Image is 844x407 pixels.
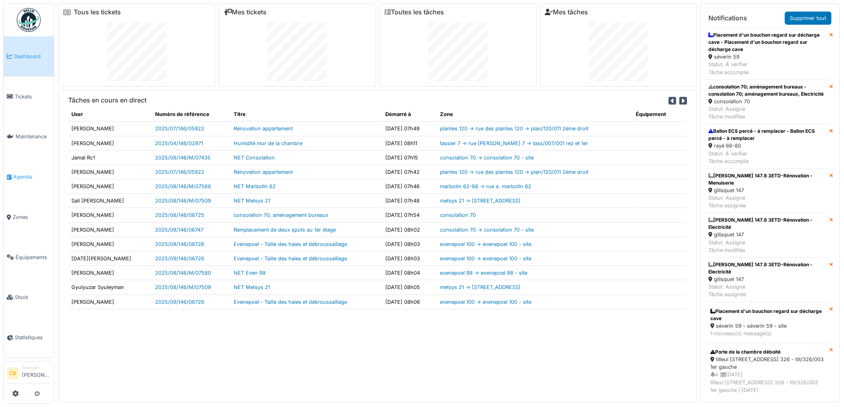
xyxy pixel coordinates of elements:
[4,117,54,157] a: Maintenance
[155,299,204,305] a: 2025/09/146/06726
[709,187,826,194] div: gilisquet 147
[382,266,437,280] td: [DATE] 08h04
[22,365,51,371] div: Manager
[382,280,437,295] td: [DATE] 08h05
[17,8,41,32] img: Badge_color-CXgf-gQk.svg
[155,241,204,247] a: 2025/09/146/06726
[382,107,437,122] th: Démarré à
[155,212,204,218] a: 2025/08/146/06725
[16,254,51,261] span: Équipements
[440,140,588,146] a: tassier 7 -> rue [PERSON_NAME] 7 -> tass/007/001 rez et 1er
[709,239,826,254] div: Statut: Assigné Tâche modifiée
[234,140,303,146] a: Humidité mur de la chambre
[7,365,51,384] a: CB Manager[PERSON_NAME]
[440,183,531,189] a: marbotin 62-66 -> rue a. marbotin 62
[440,241,531,247] a: evenepoel 100 -> evenepoel 100 - site
[382,150,437,165] td: [DATE] 07h15
[68,150,152,165] td: Jamal Rc1
[382,252,437,266] td: [DATE] 08h03
[7,368,19,379] li: CB
[68,280,152,295] td: Gyulyuzar Syuleyman
[709,61,826,76] div: Statut: À vérifier Tâche accomplie
[711,322,824,330] div: séverin 59 - séverin 59 - site
[633,107,687,122] th: Équipement
[709,83,826,98] div: consolation 70; aménagement bureaux - consolation 70; aménagement bureaux, Electricité
[4,157,54,197] a: Agenda
[709,31,826,53] div: Placement d'un bouchon regard sur décharge cave - Placement d'un bouchon regard sur décharge cave
[440,256,531,262] a: evenepoel 100 -> evenepoel 100 - site
[706,213,830,258] a: [PERSON_NAME] 147.8 3ETD-Rénovation - Electricité gilisquet 147 Statut: AssignéTâche modifiée
[440,227,534,233] a: consolation 70 -> consolation 70 - site
[706,80,830,124] a: consolation 70; aménagement bureaux - consolation 70; aménagement bureaux, Electricité consolatio...
[4,197,54,237] a: Zones
[4,317,54,358] a: Statistiques
[234,227,336,233] a: Remplacement de deux spots au 1er étage
[15,334,51,341] span: Statistiques
[234,241,347,247] a: Evenepoel - Taille des haies et débroussaillage
[234,169,293,175] a: Rénovation appartement
[709,261,826,275] div: [PERSON_NAME] 147.8 3ETD-Rénovation - Electricité
[155,198,211,204] a: 2025/08/146/M/07509
[711,308,824,322] div: Placement d'un bouchon regard sur décharge cave
[155,227,203,233] a: 2025/09/146/06747
[785,12,832,25] a: Supprimer tout
[440,284,521,290] a: metsys 21 -> [STREET_ADDRESS]
[234,256,347,262] a: Evenepoel - Taille des haies et débroussaillage
[711,348,824,356] div: Porte de la chambre déboité
[234,270,266,276] a: NET Even 98
[706,28,830,80] a: Placement d'un bouchon regard sur décharge cave - Placement d'un bouchon regard sur décharge cave...
[706,124,830,169] a: Ballon ECS percé - à remplacer - Ballon ECS percé - à remplacer rayé 66-80 Statut: À vérifierTâch...
[709,275,826,283] div: gilisquet 147
[382,179,437,194] td: [DATE] 07h46
[382,194,437,208] td: [DATE] 07h48
[382,208,437,222] td: [DATE] 07h54
[68,252,152,266] td: [DATE][PERSON_NAME]
[440,299,531,305] a: evenepoel 100 -> evenepoel 100 - site
[385,8,444,16] a: Toutes les tâches
[440,169,588,175] a: plantes 120 -> rue des plantes 120 -> plan/120/011 2ème droit
[4,77,54,117] a: Tickets
[382,237,437,251] td: [DATE] 08h03
[68,266,152,280] td: [PERSON_NAME]
[71,111,83,117] span: translation missing: fr.shared.user
[709,172,826,187] div: [PERSON_NAME] 147.8 3ETD-Rénovation - Menuiserie
[382,122,437,136] td: [DATE] 07h49
[709,53,826,61] div: séverin 59
[382,165,437,179] td: [DATE] 07h42
[711,356,824,371] div: tilleul [STREET_ADDRESS] 326 - till/326/003 1er gauche
[709,283,826,298] div: Statut: Assigné Tâche assignée
[155,140,203,146] a: 2025/04/146/02971
[234,155,275,161] a: NET Consolation
[14,53,51,60] span: Dashboard
[152,107,231,122] th: Numéro de référence
[15,293,51,301] span: Stock
[155,155,211,161] a: 2025/08/146/M/07435
[224,8,266,16] a: Mes tickets
[231,107,383,122] th: Titre
[440,155,534,161] a: consolation 70 -> consolation 70 - site
[4,36,54,77] a: Dashboard
[545,8,588,16] a: Mes tâches
[382,136,437,150] td: [DATE] 08h11
[155,183,211,189] a: 2025/08/146/M/07566
[709,142,826,149] div: rayé 66-80
[440,126,588,132] a: plantes 120 -> rue des plantes 120 -> plan/120/011 2ème droit
[68,295,152,309] td: [PERSON_NAME]
[440,212,476,218] a: consolation 70
[68,136,152,150] td: [PERSON_NAME]
[68,194,152,208] td: Sali [PERSON_NAME]
[709,194,826,209] div: Statut: Assigné Tâche assignée
[68,165,152,179] td: [PERSON_NAME]
[437,107,633,122] th: Zone
[68,237,152,251] td: [PERSON_NAME]
[155,169,204,175] a: 2025/07/146/05922
[234,126,293,132] a: Rénovation appartement
[22,365,51,382] li: [PERSON_NAME]
[709,98,826,105] div: consolation 70
[68,222,152,237] td: [PERSON_NAME]
[13,213,51,221] span: Zones
[709,216,826,231] div: [PERSON_NAME] 147.8 3ETD-Rénovation - Electricité
[706,258,830,302] a: [PERSON_NAME] 147.8 3ETD-Rénovation - Electricité gilisquet 147 Statut: AssignéTâche assignée
[706,302,830,343] a: Placement d'un bouchon regard sur décharge cave séverin 59 - séverin 59 - site 1 nouveau(x) messa...
[68,208,152,222] td: [PERSON_NAME]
